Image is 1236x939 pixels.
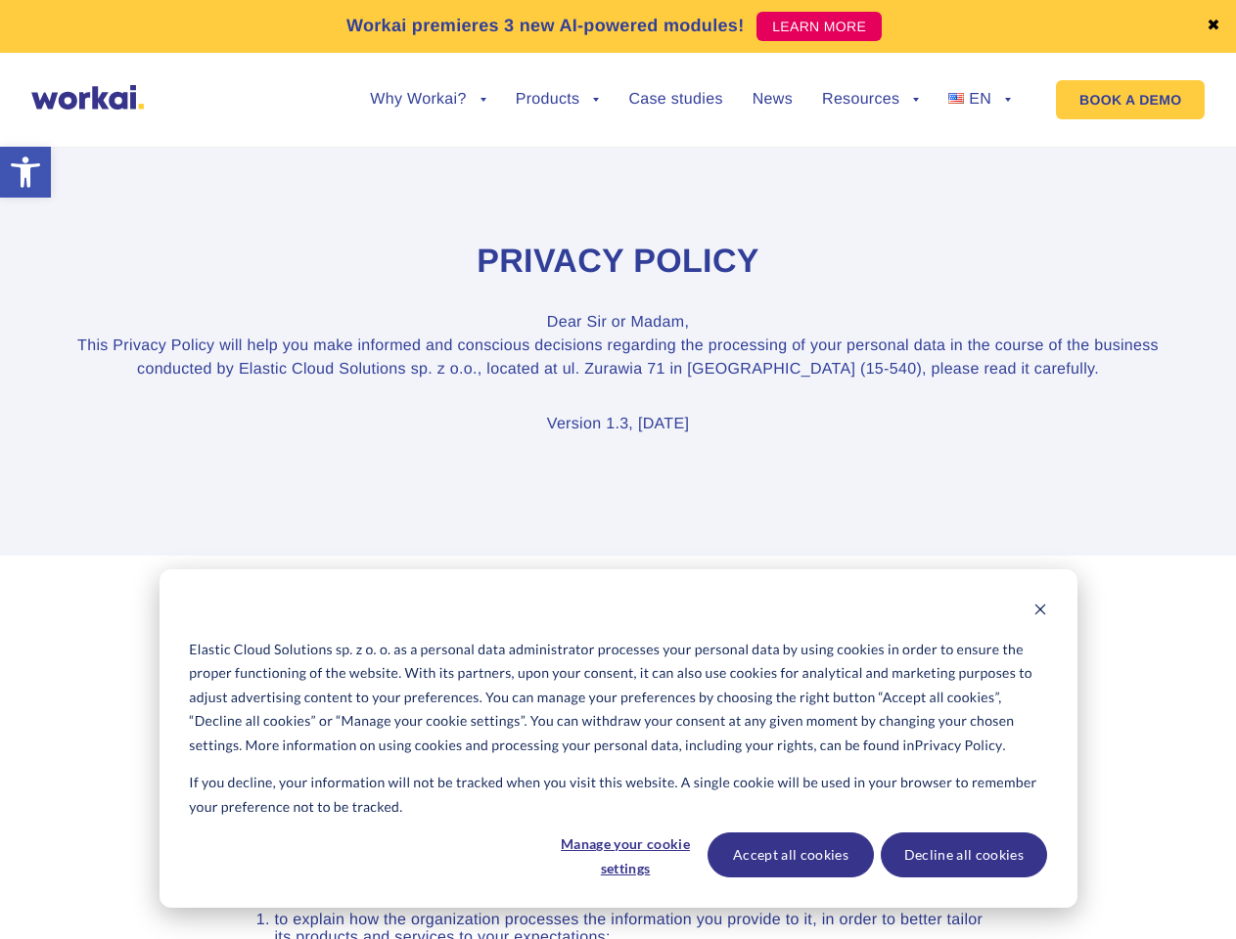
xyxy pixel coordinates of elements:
a: News [753,92,793,108]
a: Resources [822,92,919,108]
button: Accept all cookies [708,832,874,877]
a: Case studies [628,92,722,108]
a: BOOK A DEMO [1056,80,1205,119]
a: LEARN MORE [756,12,882,41]
a: Why Workai? [370,92,485,108]
button: Decline all cookies [881,832,1047,877]
a: ✖ [1207,19,1220,34]
button: Manage your cookie settings [550,832,701,877]
a: Products [516,92,600,108]
p: Version 1.3, [DATE] [75,413,1162,436]
a: Privacy Policy [915,734,1003,758]
p: If you decline, your information will not be tracked when you visit this website. A single cookie... [189,771,1046,819]
span: EN [969,91,991,108]
h1: Privacy Policy [75,240,1162,285]
button: Dismiss cookie banner [1033,600,1047,624]
p: Workai premieres 3 new AI-powered modules! [346,13,745,39]
div: Cookie banner [160,569,1077,908]
p: Dear Sir or Madam, This Privacy Policy will help you make informed and conscious decisions regard... [75,311,1162,381]
p: Elastic Cloud Solutions sp. z o. o. as a personal data administrator processes your personal data... [189,638,1046,758]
